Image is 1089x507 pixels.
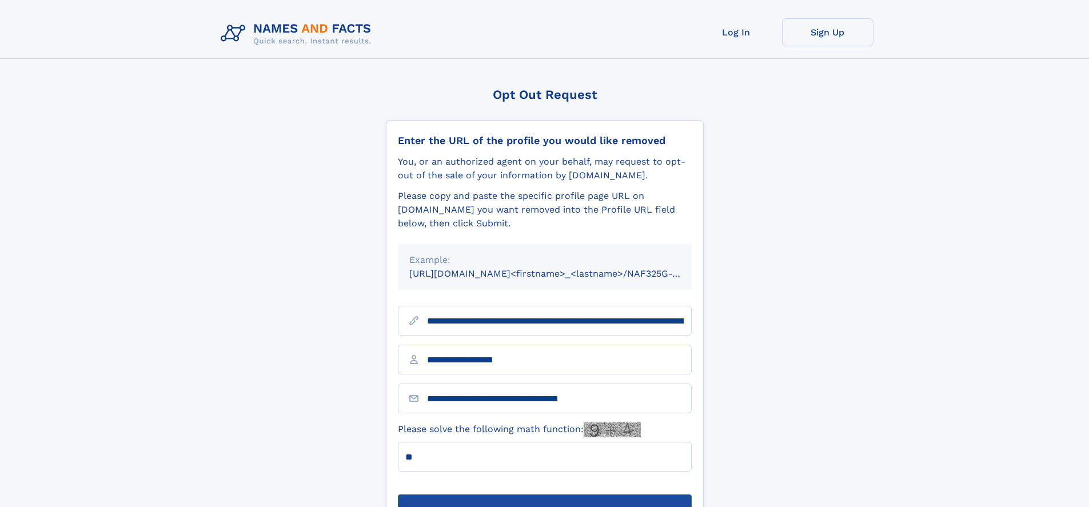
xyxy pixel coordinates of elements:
[782,18,873,46] a: Sign Up
[398,155,692,182] div: You, or an authorized agent on your behalf, may request to opt-out of the sale of your informatio...
[386,87,704,102] div: Opt Out Request
[398,422,641,437] label: Please solve the following math function:
[398,189,692,230] div: Please copy and paste the specific profile page URL on [DOMAIN_NAME] you want removed into the Pr...
[409,268,713,279] small: [URL][DOMAIN_NAME]<firstname>_<lastname>/NAF325G-xxxxxxxx
[216,18,381,49] img: Logo Names and Facts
[409,253,680,267] div: Example:
[398,134,692,147] div: Enter the URL of the profile you would like removed
[691,18,782,46] a: Log In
